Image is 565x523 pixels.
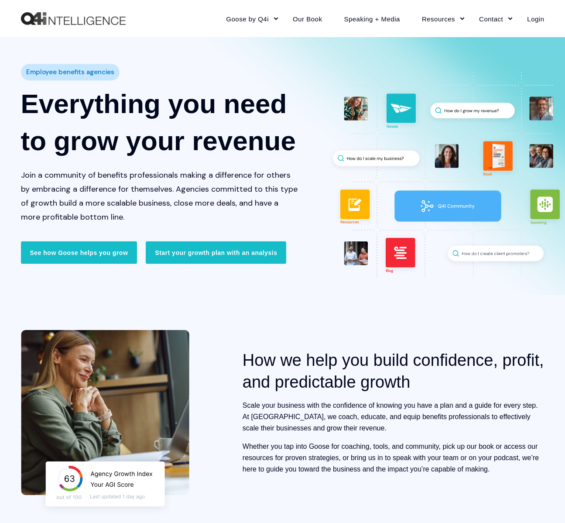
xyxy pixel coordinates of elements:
[243,349,544,393] h2: How we help you build confidence, profit, and predictable growth
[243,441,544,475] p: Whether you tap into Goose for coaching, tools, and community, pick up our book or access our res...
[21,330,189,516] img: Woman smiling looking at her laptop with a floating graphic displaying Agency Growth Index results
[243,400,544,434] p: Scale your business with the confidence of knowing you have a plan and a guide for every step. At...
[21,12,126,25] a: Back to Home
[21,85,298,159] h1: Everything you need to grow your revenue
[21,241,137,264] a: See how Goose helps you grow
[26,66,114,79] span: Employee benefits agencies
[146,241,286,264] a: Start your growth plan with an analysis
[21,12,126,25] img: Q4intelligence, LLC logo
[21,168,298,224] p: Join a community of benefits professionals making a difference for others by embracing a differen...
